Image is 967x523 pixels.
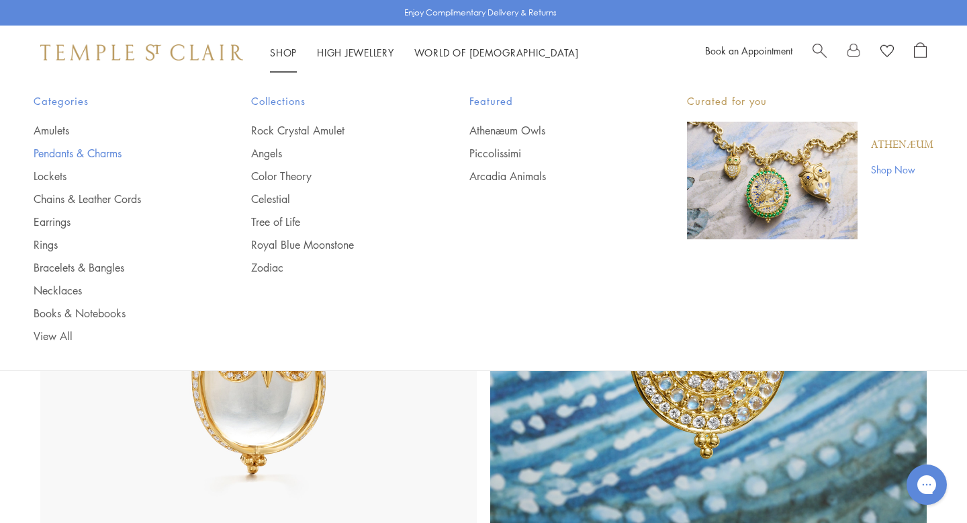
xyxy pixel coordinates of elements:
[687,93,933,110] p: Curated for you
[251,93,415,110] span: Collections
[40,44,243,61] img: Temple St. Clair
[469,169,633,184] a: Arcadia Animals
[34,306,197,321] a: Books & Notebooks
[414,46,579,59] a: World of [DEMOGRAPHIC_DATA]World of [DEMOGRAPHIC_DATA]
[251,214,415,229] a: Tree of Life
[34,237,197,252] a: Rings
[34,169,197,184] a: Lockets
[251,146,415,161] a: Angels
[469,123,633,138] a: Athenæum Owls
[251,169,415,184] a: Color Theory
[469,93,633,110] span: Featured
[34,329,197,344] a: View All
[705,44,792,57] a: Book an Appointment
[34,123,197,138] a: Amulets
[900,460,954,510] iframe: Gorgias live chat messenger
[34,214,197,229] a: Earrings
[251,237,415,252] a: Royal Blue Moonstone
[34,283,197,298] a: Necklaces
[251,260,415,275] a: Zodiac
[251,123,415,138] a: Rock Crystal Amulet
[469,146,633,161] a: Piccolissimi
[813,42,827,63] a: Search
[34,146,197,161] a: Pendants & Charms
[880,42,894,63] a: View Wishlist
[251,192,415,206] a: Celestial
[317,46,394,59] a: High JewelleryHigh Jewellery
[914,42,927,63] a: Open Shopping Bag
[404,6,557,19] p: Enjoy Complimentary Delivery & Returns
[270,44,579,61] nav: Main navigation
[34,260,197,275] a: Bracelets & Bangles
[871,138,933,153] a: Athenæum
[34,192,197,206] a: Chains & Leather Cords
[871,162,933,177] a: Shop Now
[34,93,197,110] span: Categories
[270,46,297,59] a: ShopShop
